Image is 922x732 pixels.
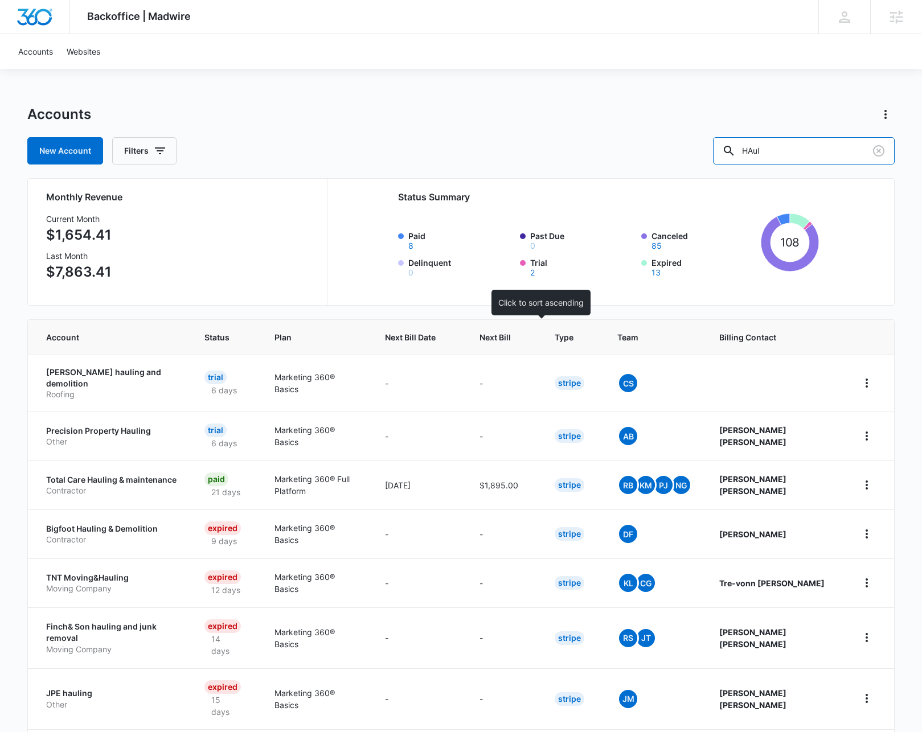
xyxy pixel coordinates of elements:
[112,137,177,165] button: Filters
[371,509,466,558] td: -
[204,384,244,396] p: 6 days
[480,331,511,343] span: Next Bill
[555,429,584,443] div: Stripe
[11,34,60,69] a: Accounts
[46,425,177,447] a: Precision Property HaulingOther
[204,486,247,498] p: 21 days
[870,142,888,160] button: Clear
[719,578,825,588] strong: Tre-vonn [PERSON_NAME]
[274,371,358,395] p: Marketing 360® Basics
[204,423,227,437] div: Trial
[46,572,177,583] p: TNT Moving&Hauling
[371,607,466,668] td: -
[637,574,655,592] span: CG
[371,355,466,412] td: -
[46,523,177,534] p: Bigfoot Hauling & Demolition
[46,621,177,655] a: Finch& Son hauling and junk removalMoving Company
[46,213,112,225] h3: Current Month
[46,534,177,545] p: Contractor
[780,235,800,249] tspan: 108
[858,427,876,445] button: home
[27,137,103,165] a: New Account
[651,269,661,277] button: Expired
[274,522,358,546] p: Marketing 360® Basics
[385,331,436,343] span: Next Bill Date
[204,570,241,584] div: Expired
[858,628,876,647] button: home
[651,230,756,250] label: Canceled
[719,425,786,447] strong: [PERSON_NAME] [PERSON_NAME]
[46,436,177,447] p: Other
[555,376,584,390] div: Stripe
[204,584,247,596] p: 12 days
[46,523,177,545] a: Bigfoot Hauling & DemolitionContractor
[408,242,413,250] button: Paid
[371,460,466,509] td: [DATE]
[46,425,177,437] p: Precision Property Hauling
[719,688,786,710] strong: [PERSON_NAME] [PERSON_NAME]
[719,529,786,539] strong: [PERSON_NAME]
[87,10,191,22] span: Backoffice | Madwire
[46,688,177,699] p: JPE hauling
[204,619,241,633] div: Expired
[60,34,107,69] a: Websites
[637,476,655,494] span: KM
[637,629,655,647] span: JT
[466,460,541,509] td: $1,895.00
[619,629,637,647] span: RS
[466,558,541,607] td: -
[274,331,358,343] span: Plan
[371,668,466,729] td: -
[46,485,177,496] p: Contractor
[274,473,358,497] p: Marketing 360® Full Platform
[204,680,241,694] div: Expired
[204,437,244,449] p: 6 days
[274,626,358,650] p: Marketing 360® Basics
[858,476,876,494] button: home
[617,331,675,343] span: Team
[204,472,228,486] div: Paid
[46,389,177,400] p: Roofing
[46,331,161,343] span: Account
[46,262,112,282] p: $7,863.41
[466,607,541,668] td: -
[858,574,876,592] button: home
[27,106,91,123] h1: Accounts
[204,371,227,384] div: Trial
[46,699,177,710] p: Other
[555,527,584,541] div: Stripe
[654,476,673,494] span: PJ
[555,576,584,590] div: Stripe
[876,105,895,124] button: Actions
[46,583,177,594] p: Moving Company
[466,668,541,729] td: -
[204,521,241,535] div: Expired
[204,694,248,718] p: 15 days
[619,476,637,494] span: RB
[651,242,662,250] button: Canceled
[204,331,231,343] span: Status
[530,269,535,277] button: Trial
[46,474,177,496] a: Total Care Hauling & maintenanceContractor
[204,633,248,657] p: 14 days
[46,688,177,710] a: JPE haulingOther
[619,574,637,592] span: KL
[46,474,177,486] p: Total Care Hauling & maintenance
[858,525,876,543] button: home
[619,374,637,392] span: CS
[371,558,466,607] td: -
[530,230,635,250] label: Past Due
[555,692,584,706] div: Stripe
[46,367,177,389] p: [PERSON_NAME] hauling and demolition
[46,225,112,245] p: $1,654.41
[858,689,876,708] button: home
[530,257,635,277] label: Trial
[274,424,358,448] p: Marketing 360® Basics
[619,690,637,708] span: JM
[713,137,895,165] input: Search
[371,412,466,460] td: -
[466,509,541,558] td: -
[719,627,786,649] strong: [PERSON_NAME] [PERSON_NAME]
[619,525,637,543] span: DF
[46,367,177,400] a: [PERSON_NAME] hauling and demolitionRoofing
